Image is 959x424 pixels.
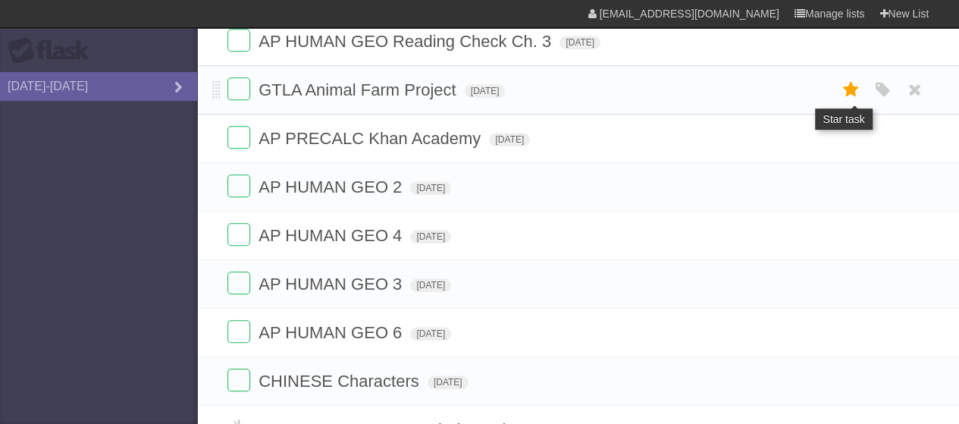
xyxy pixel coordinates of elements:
label: Done [227,29,250,52]
span: [DATE] [559,36,600,49]
span: [DATE] [489,133,530,146]
label: Done [227,272,250,294]
div: Flask [8,37,99,64]
label: Done [227,77,250,100]
span: AP PRECALC Khan Academy [259,129,484,148]
label: Done [227,320,250,343]
span: [DATE] [428,375,469,389]
span: AP HUMAN GEO Reading Check Ch. 3 [259,32,555,51]
label: Done [227,369,250,391]
span: [DATE] [410,230,451,243]
label: Done [227,126,250,149]
span: AP HUMAN GEO 4 [259,226,406,245]
span: AP HUMAN GEO 6 [259,323,406,342]
span: GTLA Animal Farm Project [259,80,459,99]
label: Done [227,223,250,246]
span: [DATE] [410,278,451,292]
label: Done [227,174,250,197]
span: [DATE] [410,327,451,341]
span: AP HUMAN GEO 3 [259,275,406,294]
span: [DATE] [465,84,506,98]
span: AP HUMAN GEO 2 [259,177,406,196]
label: Star task [836,77,865,102]
span: [DATE] [410,181,451,195]
span: CHINESE Characters [259,372,423,391]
